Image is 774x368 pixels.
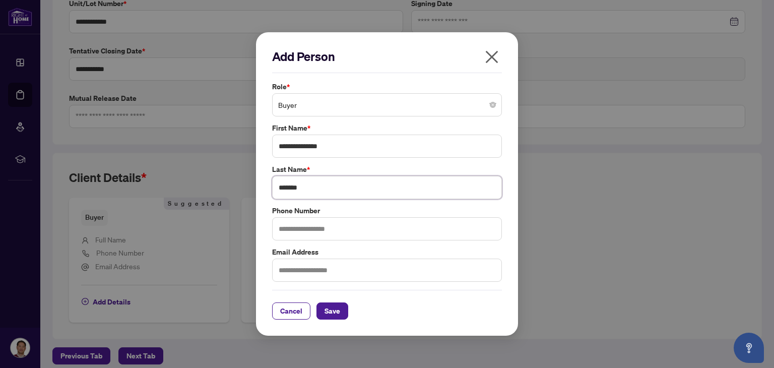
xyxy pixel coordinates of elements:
[484,49,500,65] span: close
[272,247,502,258] label: Email Address
[734,333,764,363] button: Open asap
[316,302,348,320] button: Save
[272,164,502,175] label: Last Name
[325,303,340,319] span: Save
[272,81,502,92] label: Role
[490,102,496,108] span: close-circle
[272,122,502,134] label: First Name
[278,95,496,114] span: Buyer
[280,303,302,319] span: Cancel
[272,48,502,65] h2: Add Person
[272,205,502,216] label: Phone Number
[272,302,310,320] button: Cancel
